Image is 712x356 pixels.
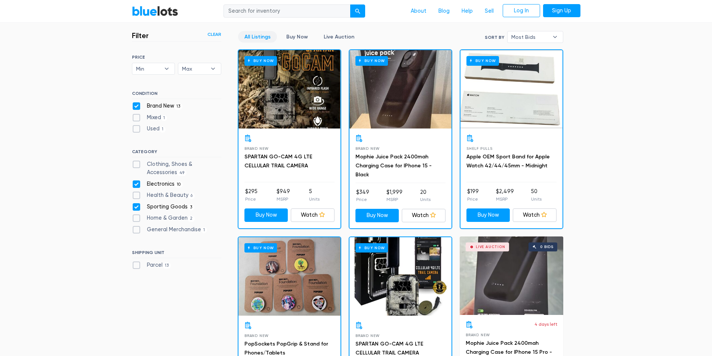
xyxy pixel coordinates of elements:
[132,6,178,16] a: BlueLots
[132,203,195,211] label: Sporting Goods
[355,56,388,65] h6: Buy Now
[349,50,451,129] a: Buy Now
[224,4,351,18] input: Search for inventory
[177,170,187,176] span: 49
[420,188,431,203] li: 20
[466,154,550,169] a: Apple OEM Sport Band for Apple Watch 42/44/45mm - Midnight
[132,125,166,133] label: Used
[534,321,557,328] p: 4 days left
[356,188,369,203] li: $349
[244,341,328,356] a: PopSockets PopGrip & Stand for Phones/Tablets
[132,250,221,258] h6: SHIPPING UNIT
[460,50,562,129] a: Buy Now
[238,50,340,129] a: Buy Now
[188,193,195,199] span: 6
[238,31,277,43] a: All Listings
[309,188,320,202] li: 5
[466,56,499,65] h6: Buy Now
[460,236,563,315] a: Live Auction 0 bids
[238,237,340,316] a: Buy Now
[207,31,221,38] a: Clear
[503,4,540,18] a: Log In
[205,63,221,74] b: ▾
[132,114,167,122] label: Mixed
[476,245,505,249] div: Live Auction
[175,182,183,188] span: 10
[355,209,399,222] a: Buy Now
[432,4,456,18] a: Blog
[355,243,388,253] h6: Buy Now
[136,63,161,74] span: Min
[244,334,269,338] span: Brand New
[160,127,166,133] span: 1
[182,63,207,74] span: Max
[277,196,290,202] p: MSRP
[132,31,149,40] h3: Filter
[132,180,183,188] label: Electronics
[174,103,183,109] span: 13
[280,31,314,43] a: Buy Now
[547,31,563,43] b: ▾
[531,196,542,202] p: Units
[540,245,554,249] div: 0 bids
[355,334,380,338] span: Brand New
[245,196,258,202] p: Price
[188,204,195,210] span: 3
[479,4,500,18] a: Sell
[244,208,288,222] a: Buy Now
[161,115,167,121] span: 1
[355,154,432,178] a: Mophie Juice Pack 2400mah Charging Case for IPhone 15 - Black
[355,146,380,151] span: Brand New
[466,208,510,222] a: Buy Now
[132,102,183,110] label: Brand New
[244,56,277,65] h6: Buy Now
[244,146,269,151] span: Brand New
[132,191,195,199] label: Health & Beauty
[244,154,312,169] a: SPARTAN GO-CAM 4G LTE CELLULAR TRAIL CAMERA
[132,214,195,222] label: Home & Garden
[402,209,446,222] a: Watch
[513,208,557,222] a: Watch
[163,263,171,269] span: 13
[132,91,221,99] h6: CONDITION
[349,237,451,316] a: Buy Now
[466,146,493,151] span: Shelf Pulls
[277,188,290,202] li: $949
[405,4,432,18] a: About
[244,243,277,253] h6: Buy Now
[132,55,221,60] h6: PRICE
[511,31,549,43] span: Most Bids
[132,160,221,176] label: Clothing, Shoes & Accessories
[356,196,369,203] p: Price
[309,196,320,202] p: Units
[531,188,542,202] li: 50
[485,34,504,41] label: Sort By
[496,196,514,202] p: MSRP
[543,4,580,18] a: Sign Up
[132,226,207,234] label: General Merchandise
[386,196,403,203] p: MSRP
[467,188,479,202] li: $199
[496,188,514,202] li: $2,499
[245,188,258,202] li: $295
[420,196,431,203] p: Units
[132,261,171,269] label: Parcel
[467,196,479,202] p: Price
[386,188,403,203] li: $1,999
[466,333,490,337] span: Brand New
[132,149,221,157] h6: CATEGORY
[456,4,479,18] a: Help
[355,341,423,356] a: SPARTAN GO-CAM 4G LTE CELLULAR TRAIL CAMERA
[201,227,207,233] span: 1
[159,63,175,74] b: ▾
[317,31,361,43] a: Live Auction
[188,216,195,222] span: 2
[291,208,335,222] a: Watch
